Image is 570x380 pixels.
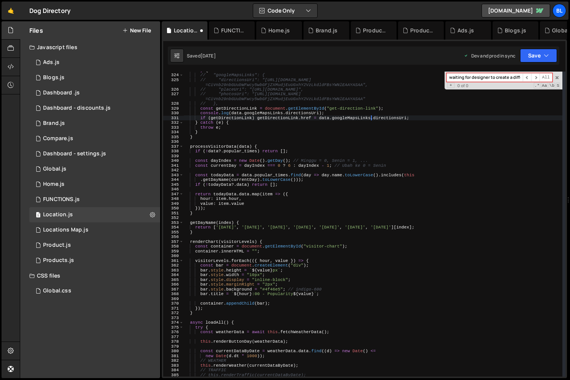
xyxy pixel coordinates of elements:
div: Javascript files [20,40,160,55]
div: Products.js [43,257,74,264]
div: 362 [163,263,184,268]
div: 330 [163,111,184,116]
div: 327 [163,92,184,101]
div: 349 [163,201,184,206]
div: 346 [163,187,184,192]
input: Search for [446,73,523,82]
div: 374 [163,320,184,325]
div: 16220/44324.js [29,253,160,268]
div: 339 [163,154,184,159]
a: [DOMAIN_NAME] [482,4,550,18]
div: 325 [163,78,184,87]
div: 360 [163,254,184,259]
div: [DATE] [201,53,216,59]
div: 347 [163,192,184,197]
span: ​ [531,73,539,82]
button: New File [122,27,151,34]
div: Blogs.js [43,74,64,81]
div: 329 [163,106,184,111]
div: 345 [163,182,184,187]
div: Compare.js [43,135,73,142]
div: Saved [187,53,216,59]
button: Save [520,49,557,62]
span: ​ [523,73,531,82]
div: 372 [163,311,184,316]
div: 361 [163,259,184,263]
div: 16220/44319.js [29,177,160,192]
div: 343 [163,173,184,178]
span: RegExp Search [534,83,541,89]
div: 370 [163,301,184,306]
div: 357 [163,239,184,244]
div: 383 [163,363,184,368]
div: 364 [163,273,184,278]
span: Alt-Enter [539,73,552,82]
div: Dashboard .js [43,89,80,96]
div: 16220/44321.js [29,70,160,85]
div: 340 [163,158,184,163]
div: 352 [163,216,184,220]
div: 384 [163,368,184,373]
div: 16220/44477.js [29,192,160,207]
div: Home.js [268,27,290,34]
div: 334 [163,130,184,135]
div: 359 [163,249,184,254]
div: CSS files [20,268,160,283]
div: 376 [163,330,184,335]
div: 378 [163,339,184,344]
span: Toggle Replace mode [447,83,454,88]
a: Bl [552,4,566,18]
div: 373 [163,316,184,321]
div: Home.js [43,181,64,188]
div: FUNCTIONS.js [43,196,80,203]
div: 326 [163,87,184,92]
div: 333 [163,125,184,130]
div: 365 [163,278,184,283]
div: 355 [163,230,184,235]
div: 336 [163,139,184,144]
div: 353 [163,220,184,225]
div: Dev and prod in sync [464,53,515,59]
div: Dashboard - discounts.js [43,105,111,112]
div: 380 [163,349,184,354]
div: 16220/44476.js [29,146,160,161]
div: 363 [163,268,184,273]
div: 16220/44328.js [29,131,160,146]
div: Ads.js [458,27,474,34]
div: 382 [163,358,184,363]
span: Search In Selection [556,83,560,89]
: 16220/43679.js [29,207,160,222]
div: Product.js [43,242,71,249]
div: 16220/46573.js [29,101,160,116]
div: 328 [163,101,184,106]
div: Products.js [410,27,435,34]
span: Whole Word Search [549,83,556,89]
div: Location.js [174,27,198,34]
div: 324 [163,73,184,78]
div: 331 [163,116,184,121]
div: 356 [163,235,184,239]
div: Dashboard - settings.js [43,150,106,157]
div: 335 [163,135,184,140]
div: 16220/43681.js [29,161,160,177]
div: 358 [163,244,184,249]
div: 332 [163,120,184,125]
div: 16220/46559.js [29,85,160,101]
div: 385 [163,373,184,378]
div: 16220/44393.js [29,238,160,253]
div: 379 [163,344,184,349]
div: 381 [163,354,184,359]
div: 350 [163,206,184,211]
span: 1 [36,212,40,219]
div: 368 [163,292,184,297]
div: 341 [163,163,184,168]
div: Global.js [43,166,66,172]
div: Dog Directory [29,6,71,15]
div: Global.css [43,287,71,294]
div: 16220/43680.js [29,222,160,238]
div: Blogs.js [505,27,526,34]
div: 342 [163,168,184,173]
span: CaseSensitive Search [541,83,548,89]
div: 377 [163,335,184,340]
div: 338 [163,149,184,154]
